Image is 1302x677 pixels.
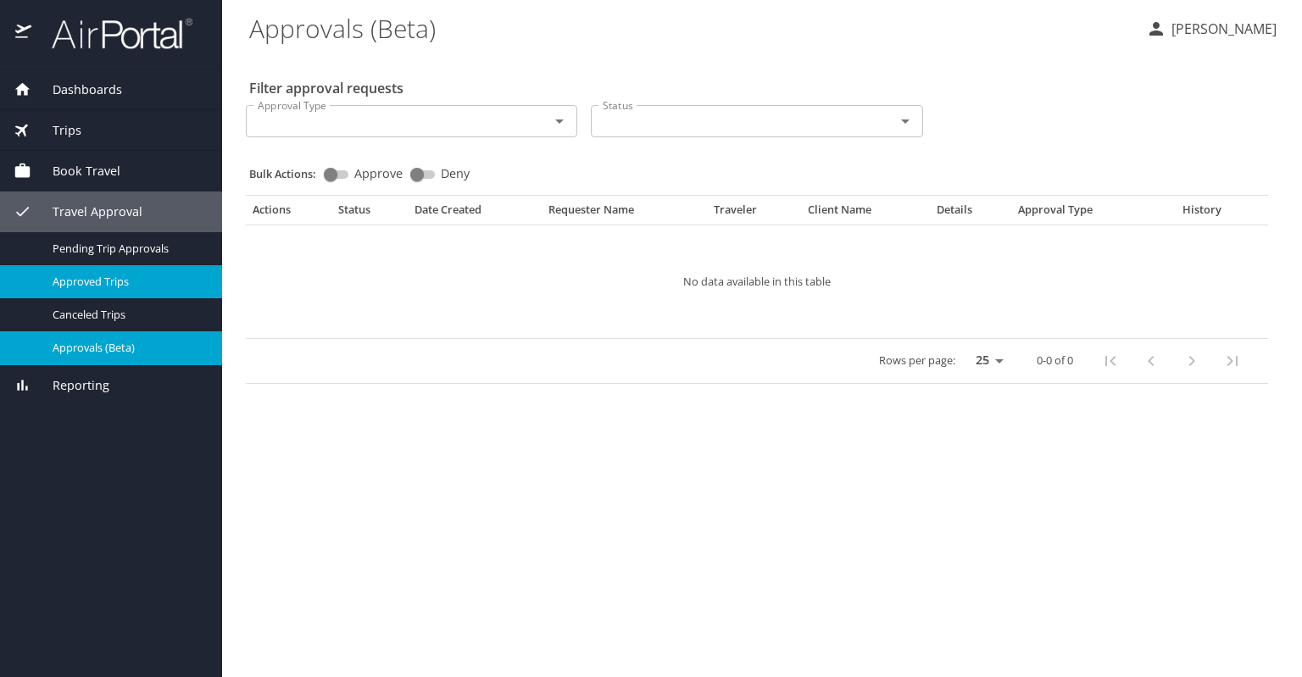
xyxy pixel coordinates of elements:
p: No data available in this table [297,276,1217,287]
span: Pending Trip Approvals [53,241,202,257]
span: Approvals (Beta) [53,340,202,356]
img: airportal-logo.png [33,17,192,50]
th: Status [331,203,408,225]
th: Date Created [408,203,542,225]
p: 0-0 of 0 [1037,355,1073,366]
th: History [1158,203,1245,225]
th: Details [930,203,1011,225]
button: Open [893,109,917,133]
span: Dashboards [31,80,122,99]
span: Approved Trips [53,274,202,290]
p: [PERSON_NAME] [1166,19,1277,39]
span: Deny [441,168,470,180]
select: rows per page [962,348,1010,374]
button: Open [548,109,571,133]
span: Reporting [31,376,109,395]
span: Canceled Trips [53,307,202,323]
th: Actions [246,203,331,225]
img: icon-airportal.png [15,17,33,50]
p: Bulk Actions: [249,166,330,181]
th: Requester Name [542,203,707,225]
th: Client Name [801,203,929,225]
th: Approval Type [1011,203,1158,225]
span: Book Travel [31,162,120,180]
p: Rows per page: [879,355,955,366]
th: Traveler [707,203,801,225]
span: Trips [31,121,81,140]
h2: Filter approval requests [249,75,403,102]
h1: Approvals (Beta) [249,2,1132,54]
table: Approval table [246,203,1268,384]
span: Travel Approval [31,203,142,221]
button: [PERSON_NAME] [1139,14,1283,44]
span: Approve [354,168,403,180]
